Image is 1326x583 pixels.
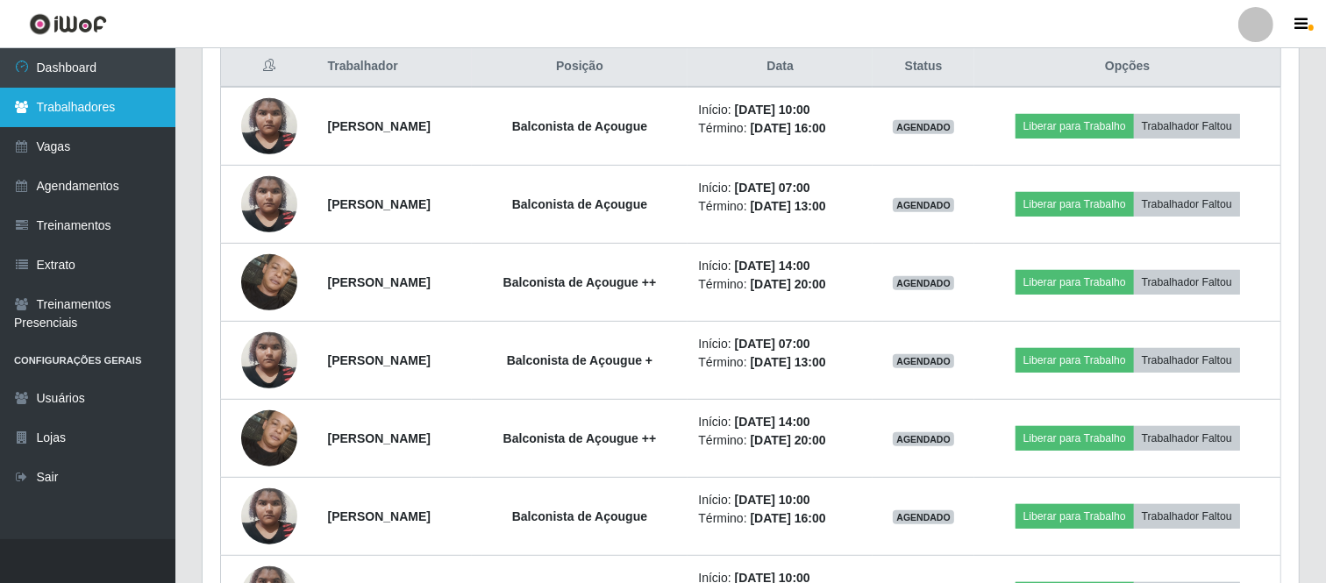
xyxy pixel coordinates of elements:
button: Liberar para Trabalho [1016,348,1134,373]
strong: Balconista de Açougue + [507,353,652,367]
li: Início: [698,335,861,353]
li: Término: [698,275,861,294]
th: Posição [472,46,688,88]
img: 1701273073882.jpeg [241,323,297,397]
span: AGENDADO [893,510,954,524]
button: Trabalhador Faltou [1134,504,1240,529]
th: Data [688,46,872,88]
strong: [PERSON_NAME] [328,431,431,445]
th: Opções [974,46,1280,88]
img: 1711154931912.jpeg [241,388,297,488]
span: AGENDADO [893,120,954,134]
strong: Balconista de Açougue [512,197,647,211]
time: [DATE] 13:00 [751,355,826,369]
li: Início: [698,257,861,275]
th: Trabalhador [317,46,472,88]
strong: Balconista de Açougue [512,119,647,133]
button: Liberar para Trabalho [1016,114,1134,139]
button: Trabalhador Faltou [1134,270,1240,295]
span: AGENDADO [893,198,954,212]
strong: [PERSON_NAME] [328,353,431,367]
strong: [PERSON_NAME] [328,275,431,289]
img: 1701273073882.jpeg [241,89,297,163]
time: [DATE] 14:00 [735,415,810,429]
li: Término: [698,509,861,528]
button: Liberar para Trabalho [1016,192,1134,217]
img: CoreUI Logo [29,13,107,35]
button: Liberar para Trabalho [1016,426,1134,451]
span: AGENDADO [893,354,954,368]
time: [DATE] 14:00 [735,259,810,273]
strong: Balconista de Açougue ++ [503,275,657,289]
li: Início: [698,413,861,431]
strong: [PERSON_NAME] [328,119,431,133]
th: Status [873,46,974,88]
button: Trabalhador Faltou [1134,348,1240,373]
time: [DATE] 07:00 [735,181,810,195]
li: Início: [698,101,861,119]
button: Liberar para Trabalho [1016,504,1134,529]
img: 1701273073882.jpeg [241,479,297,553]
strong: Balconista de Açougue [512,509,647,523]
time: [DATE] 20:00 [751,433,826,447]
li: Término: [698,353,861,372]
strong: [PERSON_NAME] [328,197,431,211]
img: 1701273073882.jpeg [241,167,297,241]
li: Início: [698,491,861,509]
button: Liberar para Trabalho [1016,270,1134,295]
button: Trabalhador Faltou [1134,114,1240,139]
li: Início: [698,179,861,197]
time: [DATE] 20:00 [751,277,826,291]
img: 1711154931912.jpeg [241,232,297,332]
li: Término: [698,431,861,450]
li: Término: [698,197,861,216]
time: [DATE] 07:00 [735,337,810,351]
strong: Balconista de Açougue ++ [503,431,657,445]
span: AGENDADO [893,276,954,290]
button: Trabalhador Faltou [1134,192,1240,217]
time: [DATE] 10:00 [735,493,810,507]
time: [DATE] 10:00 [735,103,810,117]
span: AGENDADO [893,432,954,446]
time: [DATE] 13:00 [751,199,826,213]
time: [DATE] 16:00 [751,121,826,135]
time: [DATE] 16:00 [751,511,826,525]
strong: [PERSON_NAME] [328,509,431,523]
li: Término: [698,119,861,138]
button: Trabalhador Faltou [1134,426,1240,451]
